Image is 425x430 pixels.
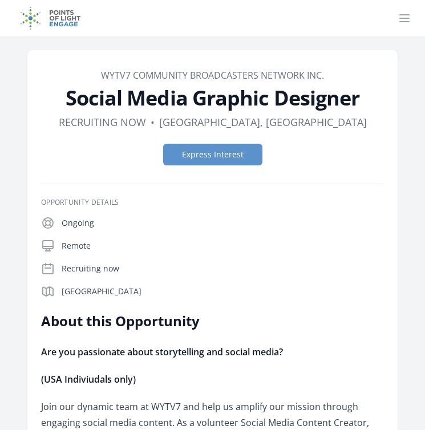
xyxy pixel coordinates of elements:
dd: Recruiting now [59,114,146,130]
dd: [GEOGRAPHIC_DATA], [GEOGRAPHIC_DATA] [159,114,367,130]
div: • [151,114,155,130]
button: Express Interest [163,144,262,165]
strong: (USA Indiviudals only) [41,373,136,386]
strong: Are you passionate about storytelling and social media? [41,346,283,358]
p: Ongoing [62,217,384,229]
a: WYTV7 Community Broadcasters Network Inc. [101,69,324,82]
h3: Opportunity Details [41,198,384,207]
h2: About this Opportunity [41,312,375,330]
p: Remote [62,240,384,251]
p: Recruiting now [62,263,384,274]
h1: Social Media Graphic Designer [41,87,384,109]
p: [GEOGRAPHIC_DATA] [62,286,384,297]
